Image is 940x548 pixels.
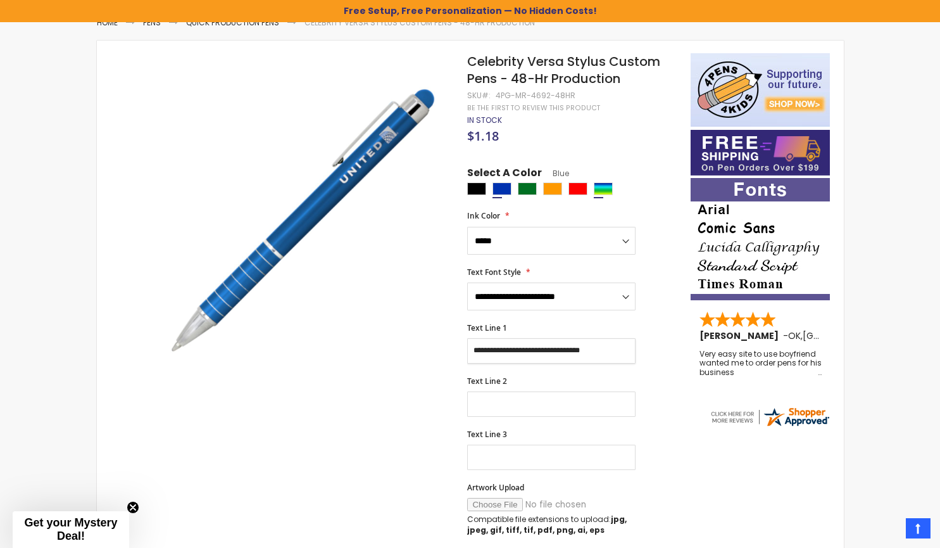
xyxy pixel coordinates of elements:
[143,17,161,28] a: Pens
[161,72,450,361] img: celebrity-metal-stylus-twist-pen-48-hr-blue_1.jpg
[467,322,507,333] span: Text Line 1
[467,182,486,195] div: Black
[803,329,896,342] span: [GEOGRAPHIC_DATA]
[594,182,613,195] div: Assorted
[467,376,507,386] span: Text Line 2
[518,182,537,195] div: Green
[467,115,502,125] div: Availability
[691,178,830,300] img: font-personalization-examples
[97,17,118,28] a: Home
[492,182,511,195] div: Blue
[709,405,830,428] img: 4pens.com widget logo
[467,514,627,535] strong: jpg, jpeg, gif, tiff, tif, pdf, png, ai, eps
[467,53,660,87] span: Celebrity Versa Stylus Custom Pens - 48-Hr Production
[467,210,500,221] span: Ink Color
[783,329,896,342] span: - ,
[496,91,575,101] div: 4PG-MR-4692-48HR
[467,115,502,125] span: In stock
[467,166,542,183] span: Select A Color
[699,329,783,342] span: [PERSON_NAME]
[467,514,636,535] p: Compatible file extensions to upload:
[467,90,491,101] strong: SKU
[467,482,524,493] span: Artwork Upload
[467,429,507,440] span: Text Line 3
[788,329,801,342] span: OK
[691,130,830,175] img: Free shipping on orders over $199
[568,182,587,195] div: Red
[186,17,279,28] a: Quick Production Pens
[467,267,521,277] span: Text Font Style
[304,18,535,28] li: Celebrity Versa Stylus Custom Pens - 48-Hr Production
[467,127,499,144] span: $1.18
[24,516,117,542] span: Get your Mystery Deal!
[542,168,569,179] span: Blue
[691,53,830,127] img: 4pens 4 kids
[709,420,830,431] a: 4pens.com certificate URL
[467,103,600,113] a: Be the first to review this product
[543,182,562,195] div: Orange
[13,511,129,548] div: Get your Mystery Deal!Close teaser
[699,350,822,377] div: Very easy site to use boyfriend wanted me to order pens for his business
[127,501,139,514] button: Close teaser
